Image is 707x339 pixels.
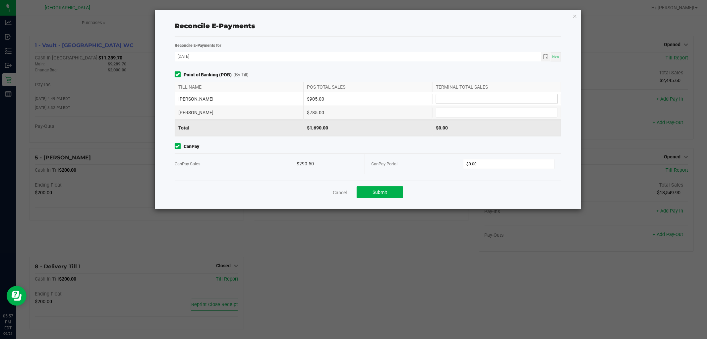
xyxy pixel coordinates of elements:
iframe: Resource center [7,286,27,306]
div: $785.00 [304,106,433,119]
div: Total [175,120,304,136]
form-toggle: Include in reconciliation [175,143,184,150]
span: CanPay Portal [372,161,398,166]
span: Toggle calendar [541,52,551,61]
div: $905.00 [304,92,433,106]
a: Cancel [333,189,347,196]
div: $290.50 [297,154,358,174]
span: (By Till) [234,71,249,78]
strong: Reconcile E-Payments for [175,43,222,48]
div: [PERSON_NAME] [175,106,304,119]
button: Submit [357,186,403,198]
div: $0.00 [432,120,561,136]
div: Reconcile E-Payments [175,21,561,31]
span: Submit [373,190,387,195]
form-toggle: Include in reconciliation [175,71,184,78]
strong: Point of Banking (POB) [184,71,232,78]
div: POS TOTAL SALES [304,82,433,92]
div: TILL NAME [175,82,304,92]
strong: CanPay [184,143,199,150]
div: $1,690.00 [304,120,433,136]
span: Now [552,55,559,58]
span: CanPay Sales [175,161,201,166]
div: TERMINAL TOTAL SALES [432,82,561,92]
input: Date [175,52,541,60]
div: [PERSON_NAME] [175,92,304,106]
